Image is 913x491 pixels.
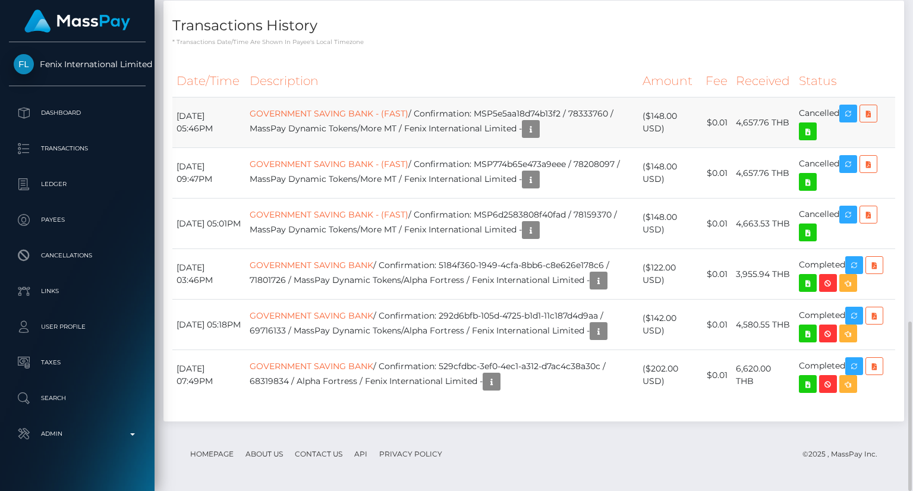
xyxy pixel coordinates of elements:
[638,148,701,199] td: ($148.00 USD)
[638,300,701,350] td: ($142.00 USD)
[14,104,141,122] p: Dashboard
[795,65,895,97] th: Status
[732,350,795,401] td: 6,620.00 THB
[795,97,895,148] td: Cancelled
[638,65,701,97] th: Amount
[732,199,795,249] td: 4,663.53 THB
[802,448,886,461] div: © 2025 , MassPay Inc.
[795,300,895,350] td: Completed
[795,199,895,249] td: Cancelled
[250,108,408,119] a: GOVERNMENT SAVING BANK - (FAST)
[701,97,732,148] td: $0.01
[701,65,732,97] th: Fee
[638,199,701,249] td: ($148.00 USD)
[14,54,34,74] img: Fenix International Limited
[9,59,146,70] span: Fenix International Limited
[374,445,447,463] a: Privacy Policy
[172,65,245,97] th: Date/Time
[172,37,895,46] p: * Transactions date/time are shown in payee's local timezone
[701,300,732,350] td: $0.01
[701,249,732,300] td: $0.01
[245,249,638,300] td: / Confirmation: 5184f360-1949-4cfa-8bb6-c8e626e178c6 / 71801726 / MassPay Dynamic Tokens/Alpha Fo...
[245,148,638,199] td: / Confirmation: MSP774b65e473a9eee / 78208097 / MassPay Dynamic Tokens/More MT / Fenix Internatio...
[701,148,732,199] td: $0.01
[14,318,141,336] p: User Profile
[250,310,373,321] a: GOVERNMENT SAVING BANK
[732,97,795,148] td: 4,657.76 THB
[9,383,146,413] a: Search
[245,300,638,350] td: / Confirmation: 292d6bfb-105d-4725-b1d1-11c187d4d9aa / 69716133 / MassPay Dynamic Tokens/Alpha Fo...
[638,350,701,401] td: ($202.00 USD)
[701,199,732,249] td: $0.01
[172,199,245,249] td: [DATE] 05:01PM
[245,350,638,401] td: / Confirmation: 529cfdbc-3ef0-4ec1-a312-d7ac4c38a30c / 68319834 / Alpha Fortress / Fenix Internat...
[14,282,141,300] p: Links
[732,300,795,350] td: 4,580.55 THB
[172,15,895,36] h4: Transactions History
[9,419,146,449] a: Admin
[9,348,146,377] a: Taxes
[172,300,245,350] td: [DATE] 05:18PM
[250,260,373,270] a: GOVERNMENT SAVING BANK
[241,445,288,463] a: About Us
[185,445,238,463] a: Homepage
[638,97,701,148] td: ($148.00 USD)
[245,97,638,148] td: / Confirmation: MSP5e5aa18d74b13f2 / 78333760 / MassPay Dynamic Tokens/More MT / Fenix Internatio...
[250,159,408,169] a: GOVERNMENT SAVING BANK - (FAST)
[9,276,146,306] a: Links
[172,249,245,300] td: [DATE] 03:46PM
[795,148,895,199] td: Cancelled
[732,249,795,300] td: 3,955.94 THB
[701,350,732,401] td: $0.01
[250,361,373,372] a: GOVERNMENT SAVING BANK
[9,169,146,199] a: Ledger
[24,10,130,33] img: MassPay Logo
[290,445,347,463] a: Contact Us
[9,134,146,163] a: Transactions
[732,65,795,97] th: Received
[245,199,638,249] td: / Confirmation: MSP6d2583808f40fad / 78159370 / MassPay Dynamic Tokens/More MT / Fenix Internatio...
[9,241,146,270] a: Cancellations
[172,350,245,401] td: [DATE] 07:49PM
[795,249,895,300] td: Completed
[245,65,638,97] th: Description
[14,389,141,407] p: Search
[14,247,141,265] p: Cancellations
[9,205,146,235] a: Payees
[638,249,701,300] td: ($122.00 USD)
[14,140,141,158] p: Transactions
[14,425,141,443] p: Admin
[9,98,146,128] a: Dashboard
[14,175,141,193] p: Ledger
[250,209,408,220] a: GOVERNMENT SAVING BANK - (FAST)
[14,211,141,229] p: Payees
[9,312,146,342] a: User Profile
[14,354,141,372] p: Taxes
[732,148,795,199] td: 4,657.76 THB
[795,350,895,401] td: Completed
[172,97,245,148] td: [DATE] 05:46PM
[350,445,372,463] a: API
[172,148,245,199] td: [DATE] 09:47PM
